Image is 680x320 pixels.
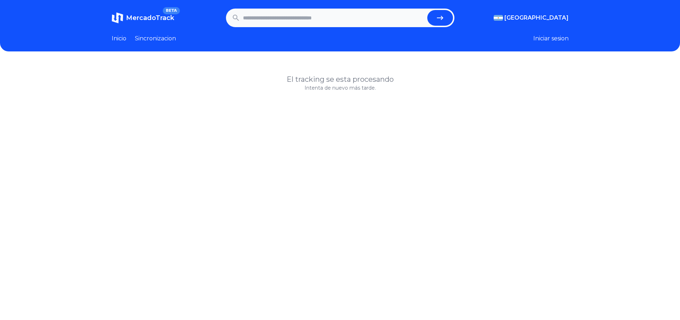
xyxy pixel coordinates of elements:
span: [GEOGRAPHIC_DATA] [504,14,569,22]
img: MercadoTrack [112,12,123,24]
a: Sincronizacion [135,34,176,43]
p: Intenta de nuevo más tarde. [112,84,569,91]
button: [GEOGRAPHIC_DATA] [494,14,569,22]
a: MercadoTrackBETA [112,12,174,24]
img: Argentina [494,15,503,21]
span: MercadoTrack [126,14,174,22]
h1: El tracking se esta procesando [112,74,569,84]
span: BETA [163,7,180,14]
button: Iniciar sesion [533,34,569,43]
a: Inicio [112,34,126,43]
